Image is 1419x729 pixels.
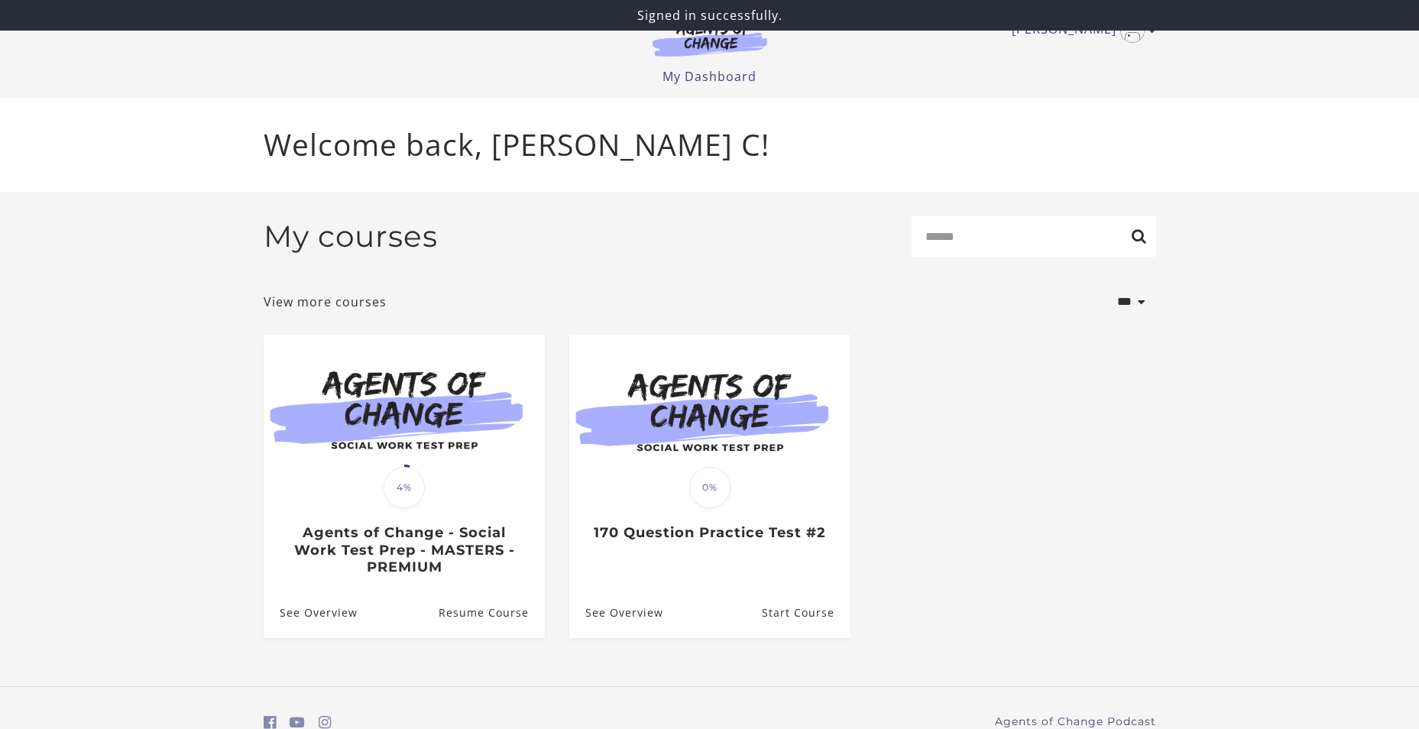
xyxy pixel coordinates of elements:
[663,68,756,85] a: My Dashboard
[384,467,425,508] span: 4%
[569,588,663,637] a: 170 Question Practice Test #2: See Overview
[264,219,438,254] h2: My courses
[689,467,731,508] span: 0%
[264,122,1156,167] p: Welcome back, [PERSON_NAME] C!
[6,6,1413,24] p: Signed in successfully.
[761,588,850,637] a: 170 Question Practice Test #2: Resume Course
[264,588,358,637] a: Agents of Change - Social Work Test Prep - MASTERS - PREMIUM: See Overview
[585,524,834,542] h3: 170 Question Practice Test #2
[264,293,387,311] a: View more courses
[438,588,544,637] a: Agents of Change - Social Work Test Prep - MASTERS - PREMIUM: Resume Course
[280,524,528,576] h3: Agents of Change - Social Work Test Prep - MASTERS - PREMIUM
[1012,18,1148,43] a: Toggle menu
[637,21,783,57] img: Agents of Change Logo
